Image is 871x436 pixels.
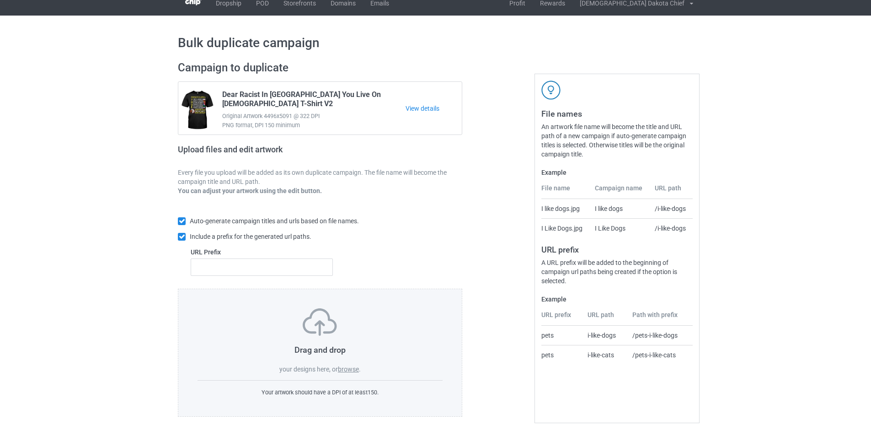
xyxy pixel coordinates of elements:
span: PNG format, DPI 150 minimum [222,121,406,130]
th: URL prefix [541,310,582,326]
span: . [359,366,361,373]
td: /i-like-dogs [650,218,693,238]
b: You can adjust your artwork using the edit button. [178,187,322,194]
span: your designs here, or [279,366,338,373]
img: svg+xml;base64,PD94bWwgdmVyc2lvbj0iMS4wIiBlbmNvZGluZz0iVVRGLTgiPz4KPHN2ZyB3aWR0aD0iNzVweCIgaGVpZ2... [303,308,337,336]
td: I Like Dogs [590,218,650,238]
td: i-like-cats [582,345,628,365]
td: I like dogs.jpg [541,199,589,218]
h3: File names [541,108,693,119]
span: Original Artwork 4496x5091 @ 322 DPI [222,112,406,121]
div: A URL prefix will be added to the beginning of campaign url paths being created if the option is ... [541,258,693,285]
a: View details [406,104,462,113]
h1: Bulk duplicate campaign [178,35,693,51]
label: Example [541,168,693,177]
th: URL path [650,183,693,199]
td: /pets-i-like-dogs [627,326,693,345]
td: i-like-dogs [582,326,628,345]
label: Example [541,295,693,304]
p: Every file you upload will be added as its own duplicate campaign. The file name will become the ... [178,168,462,186]
span: Your artwork should have a DPI of at least 150 . [262,389,379,396]
h3: Drag and drop [198,344,443,355]
td: /pets-i-like-cats [627,345,693,365]
label: URL Prefix [191,248,333,257]
td: pets [541,326,582,345]
th: URL path [582,310,628,326]
img: svg+xml;base64,PD94bWwgdmVyc2lvbj0iMS4wIiBlbmNvZGluZz0iVVRGLTgiPz4KPHN2ZyB3aWR0aD0iNDJweCIgaGVpZ2... [541,81,561,100]
label: browse [338,366,359,373]
div: An artwork file name will become the title and URL path of a new campaign if auto-generate campai... [541,122,693,159]
h3: URL prefix [541,244,693,255]
td: /i-like-dogs [650,199,693,218]
span: Auto-generate campaign titles and urls based on file names. [190,217,359,225]
span: Include a prefix for the generated url paths. [190,233,311,240]
h2: Campaign to duplicate [178,61,462,75]
h2: Upload files and edit artwork [178,145,348,161]
th: Campaign name [590,183,650,199]
th: File name [541,183,589,199]
td: pets [541,345,582,365]
th: Path with prefix [627,310,693,326]
td: I Like Dogs.jpg [541,218,589,238]
span: Dear Racist In [GEOGRAPHIC_DATA] You Live On [DEMOGRAPHIC_DATA] T-Shirt V2 [222,90,406,112]
td: I like dogs [590,199,650,218]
